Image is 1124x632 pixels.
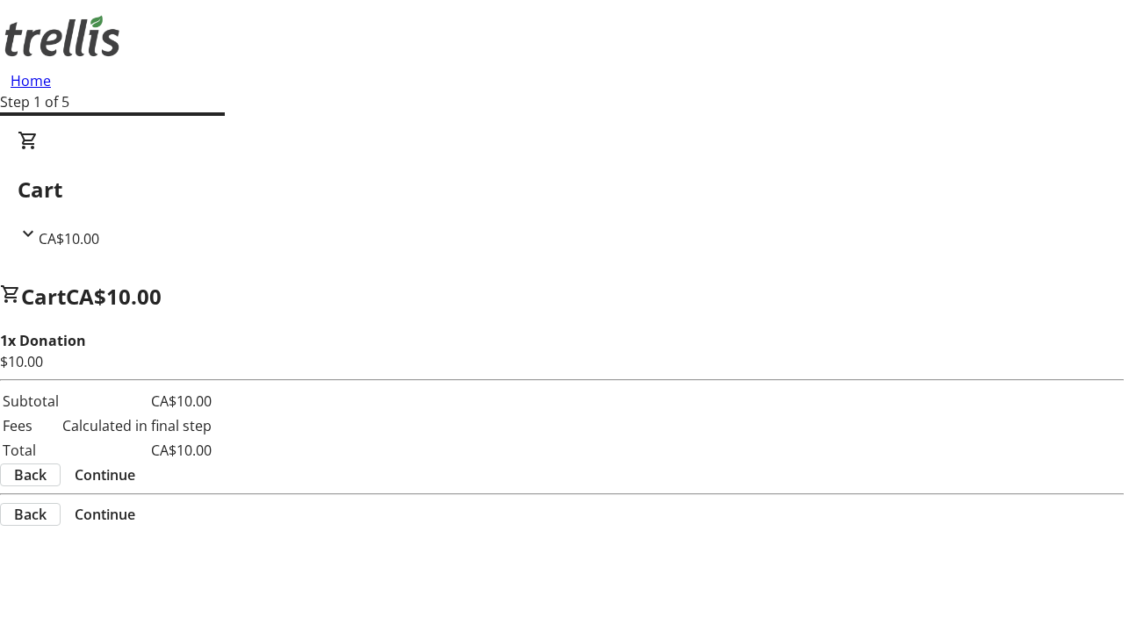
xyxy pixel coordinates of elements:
[18,174,1106,205] h2: Cart
[21,282,66,311] span: Cart
[75,464,135,485] span: Continue
[61,390,213,413] td: CA$10.00
[39,229,99,248] span: CA$10.00
[61,439,213,462] td: CA$10.00
[2,414,60,437] td: Fees
[75,504,135,525] span: Continue
[14,464,47,485] span: Back
[61,414,213,437] td: Calculated in final step
[18,130,1106,249] div: CartCA$10.00
[2,390,60,413] td: Subtotal
[61,504,149,525] button: Continue
[14,504,47,525] span: Back
[2,439,60,462] td: Total
[61,464,149,485] button: Continue
[66,282,162,311] span: CA$10.00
